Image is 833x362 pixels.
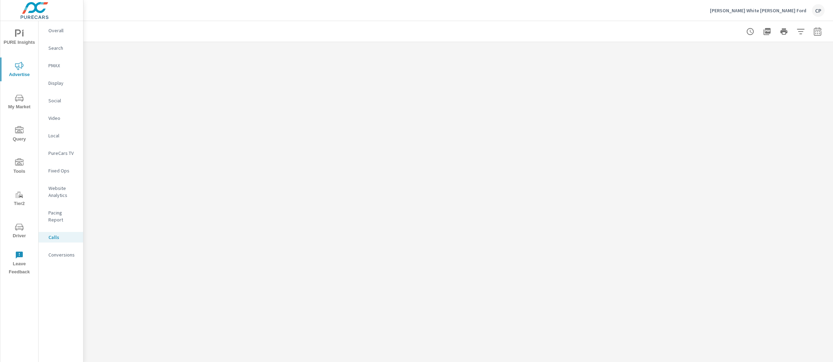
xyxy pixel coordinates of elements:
[2,158,36,176] span: Tools
[2,94,36,111] span: My Market
[760,25,774,39] button: "Export Report to PDF"
[811,25,825,39] button: Select Date Range
[39,43,83,53] div: Search
[48,115,78,122] p: Video
[39,113,83,123] div: Video
[39,130,83,141] div: Local
[48,251,78,258] p: Conversions
[48,150,78,157] p: PureCars TV
[48,80,78,87] p: Display
[48,132,78,139] p: Local
[812,4,825,17] div: CP
[48,167,78,174] p: Fixed Ops
[710,7,806,14] p: [PERSON_NAME] White [PERSON_NAME] Ford
[48,97,78,104] p: Social
[39,250,83,260] div: Conversions
[39,78,83,88] div: Display
[48,45,78,52] p: Search
[48,234,78,241] p: Calls
[2,126,36,143] span: Query
[2,29,36,47] span: PURE Insights
[39,60,83,71] div: PMAX
[2,62,36,79] span: Advertise
[39,25,83,36] div: Overall
[39,183,83,200] div: Website Analytics
[39,148,83,158] div: PureCars TV
[39,207,83,225] div: Pacing Report
[39,232,83,243] div: Calls
[794,25,808,39] button: Apply Filters
[2,191,36,208] span: Tier2
[39,165,83,176] div: Fixed Ops
[2,223,36,240] span: Driver
[48,62,78,69] p: PMAX
[48,27,78,34] p: Overall
[48,209,78,223] p: Pacing Report
[0,21,38,279] div: nav menu
[2,251,36,276] span: Leave Feedback
[39,95,83,106] div: Social
[48,185,78,199] p: Website Analytics
[777,25,791,39] button: Print Report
